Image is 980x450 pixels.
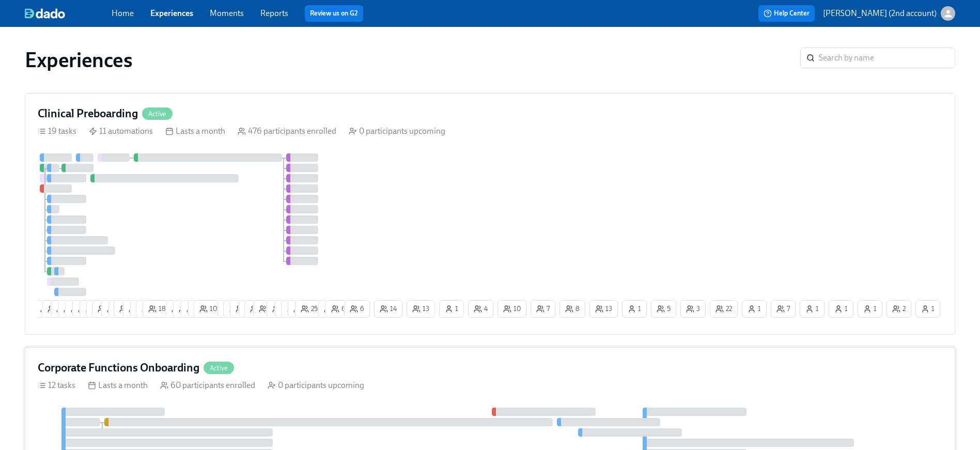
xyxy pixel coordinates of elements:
[331,304,346,314] span: 6
[686,304,700,314] span: 3
[412,304,429,314] span: 13
[210,8,244,18] a: Moments
[129,304,142,314] span: 7
[295,300,323,318] button: 25
[85,304,99,314] span: 4
[86,300,112,318] button: 8
[622,300,647,318] button: 1
[318,300,344,318] button: 8
[268,380,364,391] div: 0 participants upcoming
[64,304,77,314] span: 3
[915,300,940,318] button: 1
[819,48,955,68] input: Search by name
[148,304,166,314] span: 18
[680,300,706,318] button: 3
[89,126,153,137] div: 11 automations
[921,304,935,314] span: 1
[272,304,289,314] span: 11
[805,304,819,314] span: 1
[293,304,310,314] span: 13
[25,93,955,335] a: Clinical PreboardingActive19 tasks 11 automations Lasts a month 476 participants enrolled 0 parti...
[112,8,134,18] a: Home
[101,300,127,318] button: 4
[834,304,848,314] span: 1
[823,6,955,21] button: [PERSON_NAME] (2nd account)
[65,300,90,318] button: 5
[301,304,318,314] span: 25
[80,300,105,318] button: 4
[38,360,199,376] h4: Corporate Functions Onboarding
[771,300,796,318] button: 7
[595,304,612,314] span: 13
[287,304,303,314] span: 12
[92,300,121,318] button: 29
[98,304,115,314] span: 29
[823,8,937,19] p: [PERSON_NAME] (2nd account)
[350,304,364,314] span: 6
[136,300,164,318] button: 12
[325,300,351,318] button: 6
[800,300,825,318] button: 1
[892,304,906,314] span: 2
[186,304,201,314] span: 9
[244,300,273,318] button: 23
[531,300,555,318] button: 7
[119,304,137,314] span: 19
[758,5,815,22] button: Help Center
[589,300,618,318] button: 13
[253,300,278,318] button: 3
[150,8,193,18] a: Experiences
[559,300,585,318] button: 8
[142,304,158,314] span: 12
[130,300,155,318] button: 7
[497,300,526,318] button: 10
[78,304,91,314] span: 7
[288,300,316,318] button: 13
[324,304,338,314] span: 8
[143,300,172,318] button: 18
[194,300,223,318] button: 10
[229,304,245,314] span: 17
[259,304,273,314] span: 3
[715,304,732,314] span: 22
[199,304,217,314] span: 10
[260,8,288,18] a: Reports
[349,126,445,137] div: 0 participants upcoming
[439,300,464,318] button: 1
[88,380,148,391] div: Lasts a month
[536,304,550,314] span: 7
[160,380,255,391] div: 60 participants enrolled
[344,300,370,318] button: 6
[123,300,148,318] button: 7
[863,304,877,314] span: 1
[238,126,336,137] div: 476 participants enrolled
[51,300,76,318] button: 3
[281,304,295,314] span: 9
[181,300,207,318] button: 9
[742,300,767,318] button: 1
[445,304,458,314] span: 1
[748,304,761,314] span: 1
[142,110,173,118] span: Active
[108,300,133,318] button: 2
[468,300,493,318] button: 4
[236,304,253,314] span: 15
[764,8,810,19] span: Help Center
[107,304,121,314] span: 4
[42,300,70,318] button: 14
[38,106,138,121] h4: Clinical Preboarding
[230,300,258,318] button: 15
[72,300,97,318] button: 7
[172,304,186,314] span: 9
[374,300,402,318] button: 14
[829,300,853,318] button: 1
[48,304,65,314] span: 14
[56,304,70,314] span: 3
[565,304,580,314] span: 8
[503,304,521,314] span: 10
[310,8,358,19] a: Review us on G2
[380,304,397,314] span: 14
[710,300,738,318] button: 22
[474,304,488,314] span: 4
[281,300,309,318] button: 12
